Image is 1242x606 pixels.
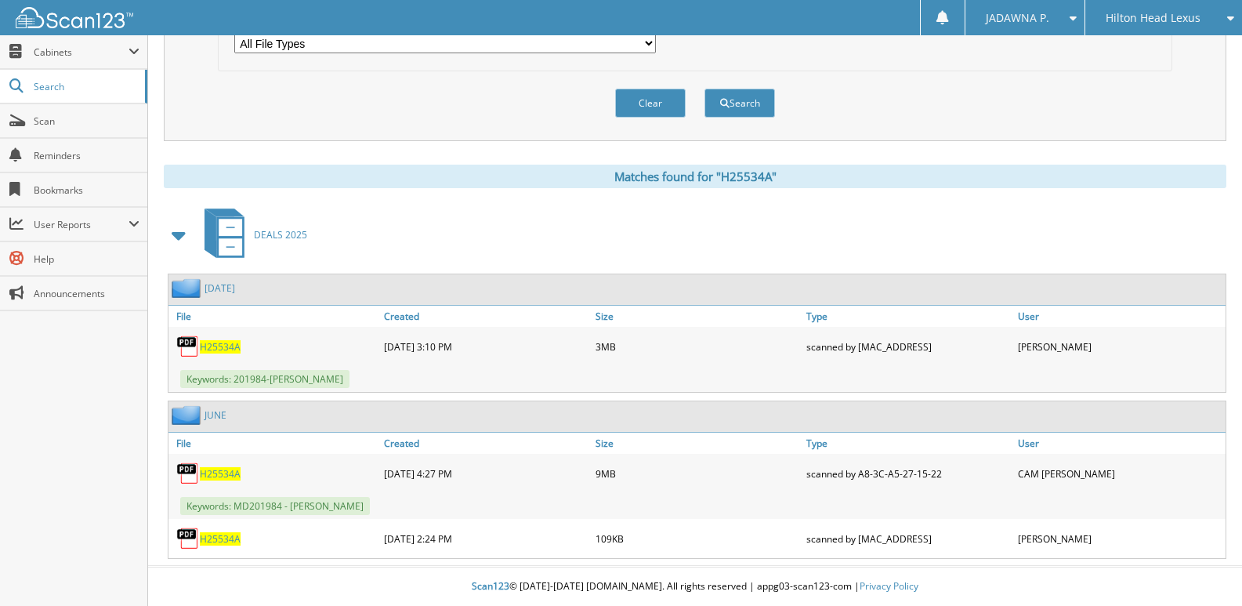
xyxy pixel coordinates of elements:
[615,89,686,118] button: Clear
[592,433,803,454] a: Size
[34,218,129,231] span: User Reports
[1106,13,1200,23] span: Hilton Head Lexus
[205,281,235,295] a: [DATE]
[1014,433,1226,454] a: User
[34,149,139,162] span: Reminders
[176,335,200,358] img: PDF.png
[254,228,307,241] span: DEALS 2025
[200,467,241,481] a: H25534A
[380,433,592,454] a: Created
[704,89,775,118] button: Search
[1164,531,1242,606] iframe: Chat Widget
[176,527,200,550] img: PDF.png
[802,433,1014,454] a: Type
[34,114,139,128] span: Scan
[1014,306,1226,327] a: User
[34,183,139,197] span: Bookmarks
[168,306,380,327] a: File
[16,7,133,28] img: scan123-logo-white.svg
[34,287,139,300] span: Announcements
[180,370,349,388] span: Keywords: 201984-[PERSON_NAME]
[200,340,241,354] a: H25534A
[34,252,139,266] span: Help
[200,532,241,546] a: H25534A
[205,408,226,422] a: JUNE
[180,497,370,515] span: Keywords: MD201984 - [PERSON_NAME]
[860,579,918,593] a: Privacy Policy
[172,405,205,425] img: folder2.png
[802,331,1014,362] div: scanned by [MAC_ADDRESS]
[34,45,129,59] span: Cabinets
[380,458,592,489] div: [DATE] 4:27 PM
[195,204,307,266] a: DEALS 2025
[592,331,803,362] div: 3MB
[148,568,1242,606] div: © [DATE]-[DATE] [DOMAIN_NAME]. All rights reserved | appg03-scan123-com |
[172,278,205,298] img: folder2.png
[1014,331,1226,362] div: [PERSON_NAME]
[592,306,803,327] a: Size
[802,306,1014,327] a: Type
[986,13,1049,23] span: JADAWNA P.
[164,165,1226,188] div: Matches found for "H25534A"
[176,462,200,485] img: PDF.png
[592,458,803,489] div: 9MB
[34,80,137,93] span: Search
[380,331,592,362] div: [DATE] 3:10 PM
[168,433,380,454] a: File
[802,523,1014,554] div: scanned by [MAC_ADDRESS]
[802,458,1014,489] div: scanned by A8-3C-A5-27-15-22
[380,523,592,554] div: [DATE] 2:24 PM
[1014,523,1226,554] div: [PERSON_NAME]
[1014,458,1226,489] div: CAM [PERSON_NAME]
[472,579,509,593] span: Scan123
[380,306,592,327] a: Created
[592,523,803,554] div: 109KB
